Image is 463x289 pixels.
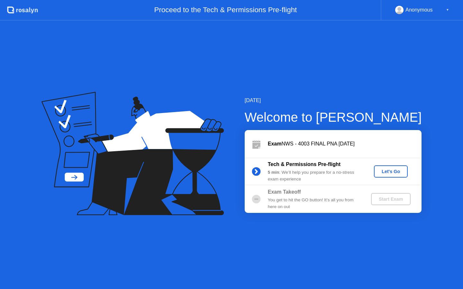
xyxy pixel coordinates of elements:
button: Start Exam [371,193,411,205]
div: Welcome to [PERSON_NAME] [245,108,422,127]
div: : We’ll help you prepare for a no-stress exam experience [268,169,360,182]
b: 5 min [268,170,279,175]
button: Let's Go [374,165,408,178]
b: Tech & Permissions Pre-flight [268,162,340,167]
div: Anonymous [405,6,433,14]
b: Exam Takeoff [268,189,301,195]
div: Let's Go [377,169,405,174]
div: ▼ [446,6,449,14]
div: You get to hit the GO button! It’s all you from here on out [268,197,360,210]
b: Exam [268,141,282,146]
div: [DATE] [245,97,422,104]
div: NWS - 4003 FINAL PNA [DATE] [268,140,422,148]
div: Start Exam [374,197,408,202]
